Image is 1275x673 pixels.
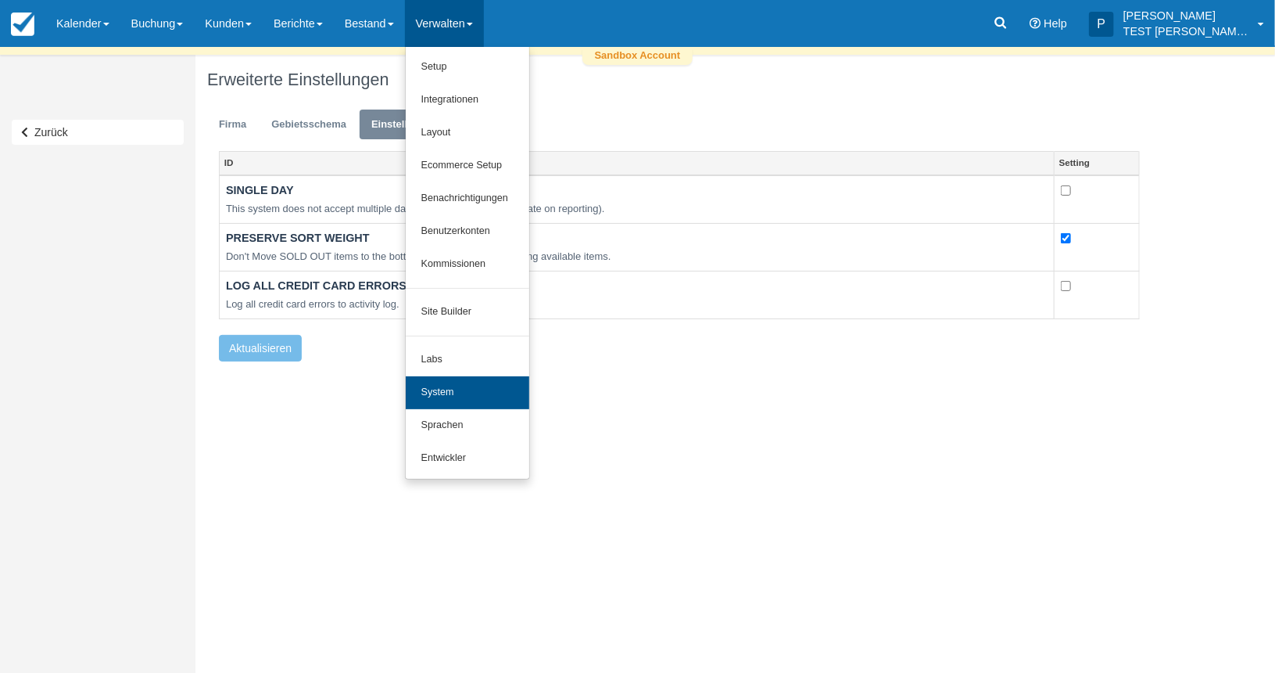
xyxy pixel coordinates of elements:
[226,250,1048,265] em: Don't Move SOLD OUT items to the bottom of the list when displaying available items.
[406,149,529,182] a: Ecommerce Setup
[406,296,529,329] a: Site Builder
[1089,12,1114,37] div: P
[12,120,184,145] a: Zurück
[1055,152,1139,174] a: Setting
[207,70,1140,89] h1: Erweiterte Einstellungen
[226,182,294,199] label: SINGLE DAY
[406,248,529,281] a: Kommissionen
[406,51,529,84] a: Setup
[406,215,529,248] a: Benutzerkonten
[226,278,406,294] label: LOG ALL CREDIT CARD ERRORS
[405,47,530,480] ul: Verwalten
[406,409,529,442] a: Sprachen
[1123,23,1248,39] p: TEST [PERSON_NAME] & [PERSON_NAME]
[226,230,370,247] label: PRESERVE SORT WEIGHT
[360,110,449,140] a: Einstellungen
[406,376,529,409] a: System
[11,13,34,36] img: checkfront-main-nav-mini-logo.png
[226,297,1048,312] em: Log all credit card errors to activity log.
[220,152,1054,174] a: ID
[1030,18,1040,29] i: Help
[219,335,302,362] button: Aktualisieren
[1123,8,1248,23] p: [PERSON_NAME]
[406,117,529,149] a: Layout
[582,49,693,65] div: Sandbox Account
[406,182,529,215] a: Benachrichtigungen
[226,202,1048,217] em: This system does not accept multiple day bookings (removes end date on reporting).
[260,110,358,140] a: Gebietsschema
[1044,17,1067,30] span: Help
[406,84,529,117] a: Integrationen
[406,344,529,376] a: Labs
[406,442,529,475] a: Entwickler
[207,110,258,140] a: Firma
